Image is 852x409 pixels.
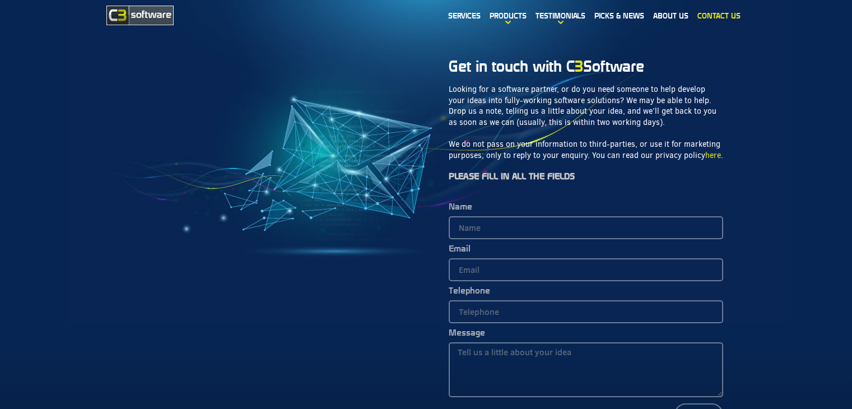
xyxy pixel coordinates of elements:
a: here [705,150,721,161]
a: Contact Us [693,3,745,29]
input: Only numbers and phone characters (#, -, *, etc) are accepted. [449,300,723,323]
h3: Get in touch with C Software [449,59,723,73]
a: Testimonials [531,3,590,29]
a: Picks & News [590,3,649,29]
a: About us [649,3,693,29]
p: We do not pass on your information to third-parties, or use it for marketing purposes; only to re... [449,139,723,161]
label: Name [449,203,472,216]
label: Email [449,245,471,258]
img: C3 Software [106,6,174,25]
h6: Please fill in all the fields [449,173,723,180]
label: Message [449,329,485,342]
a: Services [444,3,485,29]
input: Email [449,258,723,281]
label: Telephone [449,287,490,300]
input: Name [449,216,723,239]
a: Products [485,3,531,29]
p: Looking for a software partner, or do you need someone to help develop your ideas into fully-work... [449,84,723,128]
span: 3 [575,58,583,75]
